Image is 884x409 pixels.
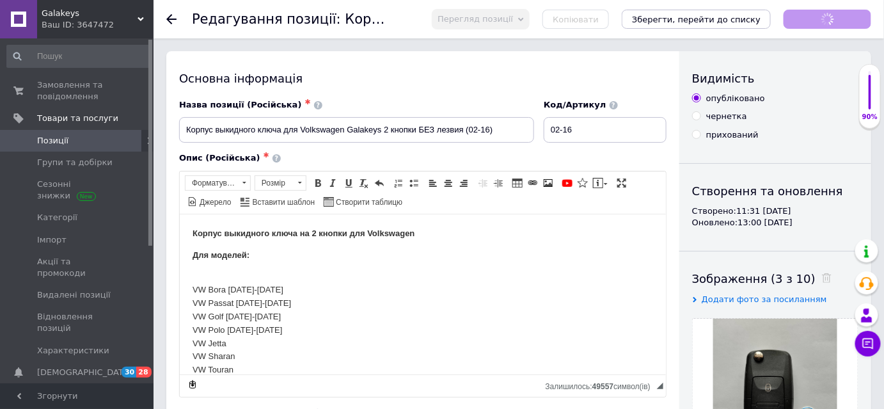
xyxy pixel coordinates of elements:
a: Додати відео з YouTube [560,176,574,190]
span: Перегляд позиції [438,14,513,24]
span: Опис (Російська) [179,153,260,163]
span: Створити таблицю [334,197,402,208]
a: Зробити резервну копію зараз [185,378,200,392]
span: Відновлення позицій [37,311,118,334]
a: Видалити форматування [357,176,371,190]
span: Видалені позиції [37,289,111,301]
span: Розмір [255,176,294,190]
span: Категорії [37,212,77,223]
div: Створення та оновлення [692,183,858,199]
a: Розмір [255,175,306,191]
a: Максимізувати [615,176,629,190]
a: По лівому краю [426,176,440,190]
div: опубліковано [706,93,765,104]
span: 30 [122,367,136,378]
strong: Корпус выкидного ключа на 2 кнопки для Volkswagen [13,14,235,24]
input: Пошук [6,45,151,68]
span: Товари та послуги [37,113,118,124]
a: Вставити/видалити маркований список [407,176,421,190]
div: чернетка [706,111,747,122]
div: Кiлькiсть символiв [546,379,657,391]
strong: Для моделей: [13,36,70,45]
p: VW Bora [DATE]-[DATE] VW Passat [DATE]-[DATE] VW Golf [DATE]-[DATE] VW Polo [DATE]-[DATE] VW Jett... [13,56,473,163]
a: Створити таблицю [322,195,404,209]
div: прихований [706,129,759,141]
div: Створено: 11:31 [DATE] [692,205,858,217]
a: По правому краю [457,176,471,190]
span: Сезонні знижки [37,179,118,202]
a: Вставити/видалити нумерований список [391,176,406,190]
span: 49557 [592,382,613,391]
span: Групи та добірки [37,157,113,168]
a: Курсив (Ctrl+I) [326,176,340,190]
a: Жирний (Ctrl+B) [311,176,325,190]
a: По центру [441,176,455,190]
span: ✱ [305,98,311,106]
iframe: Редактор, 2D2A23AE-7643-46E4-B03F-ACA9BFF6FF49 [180,214,666,374]
span: Акції та промокоди [37,256,118,279]
div: Повернутися назад [166,14,177,24]
span: Позиції [37,135,68,147]
a: Повернути (Ctrl+Z) [372,176,386,190]
span: Характеристики [37,345,109,357]
span: Додати фото за посиланням [702,294,827,304]
a: Джерело [185,195,233,209]
span: Потягніть для зміни розмірів [657,383,663,389]
div: 90% Якість заповнення [859,64,881,129]
div: Зображення (3 з 10) [692,271,858,287]
span: 28 [136,367,151,378]
a: Вставити повідомлення [591,176,610,190]
span: [DEMOGRAPHIC_DATA] [37,367,132,378]
button: Чат з покупцем [855,331,881,357]
i: Зберегти, перейти до списку [632,15,761,24]
span: Імпорт [37,234,67,246]
a: Підкреслений (Ctrl+U) [342,176,356,190]
div: Видимість [692,70,858,86]
span: Джерело [198,197,232,208]
span: Вставити шаблон [251,197,315,208]
span: Galakeys [42,8,138,19]
div: Оновлено: 13:00 [DATE] [692,217,858,229]
button: Зберегти, перейти до списку [622,10,771,29]
a: Вставити/Редагувати посилання (Ctrl+L) [526,176,540,190]
span: ✱ [264,151,269,159]
a: Зменшити відступ [476,176,490,190]
a: Зображення [541,176,555,190]
a: Вставити іконку [576,176,590,190]
span: Замовлення та повідомлення [37,79,118,102]
a: Вставити шаблон [239,195,317,209]
a: Форматування [185,175,251,191]
span: Код/Артикул [544,100,606,109]
span: Назва позиції (Російська) [179,100,302,109]
a: Збільшити відступ [491,176,505,190]
span: Форматування [185,176,238,190]
a: Таблиця [510,176,525,190]
input: Наприклад, H&M жіноча сукня зелена 38 розмір вечірня максі з блискітками [179,117,534,143]
div: Ваш ID: 3647472 [42,19,154,31]
div: Основна інформація [179,70,667,86]
div: 90% [860,113,880,122]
